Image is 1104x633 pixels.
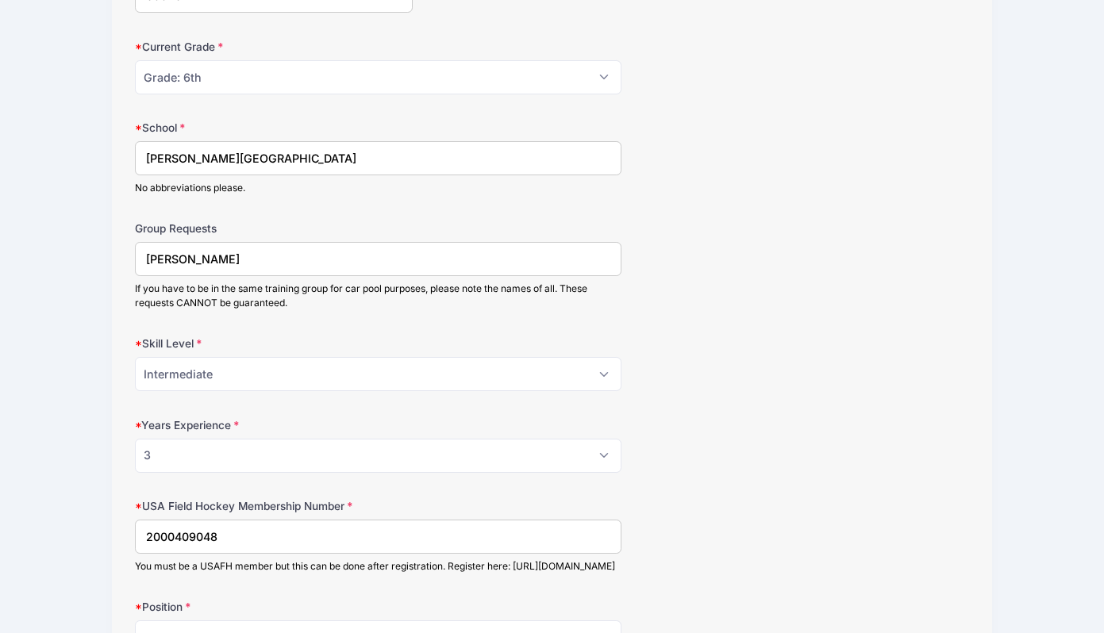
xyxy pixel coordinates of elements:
div: No abbreviations please. [135,181,621,195]
label: School [135,120,413,136]
label: USA Field Hockey Membership Number [135,498,413,514]
label: Current Grade [135,39,413,55]
label: Position [135,599,413,615]
label: Group Requests [135,221,413,236]
label: Skill Level [135,336,413,351]
label: Years Experience [135,417,413,433]
div: You must be a USAFH member but this can be done after registration. Register here: [URL][DOMAIN_N... [135,559,621,574]
div: If you have to be in the same training group for car pool purposes, please note the names of all.... [135,282,621,310]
